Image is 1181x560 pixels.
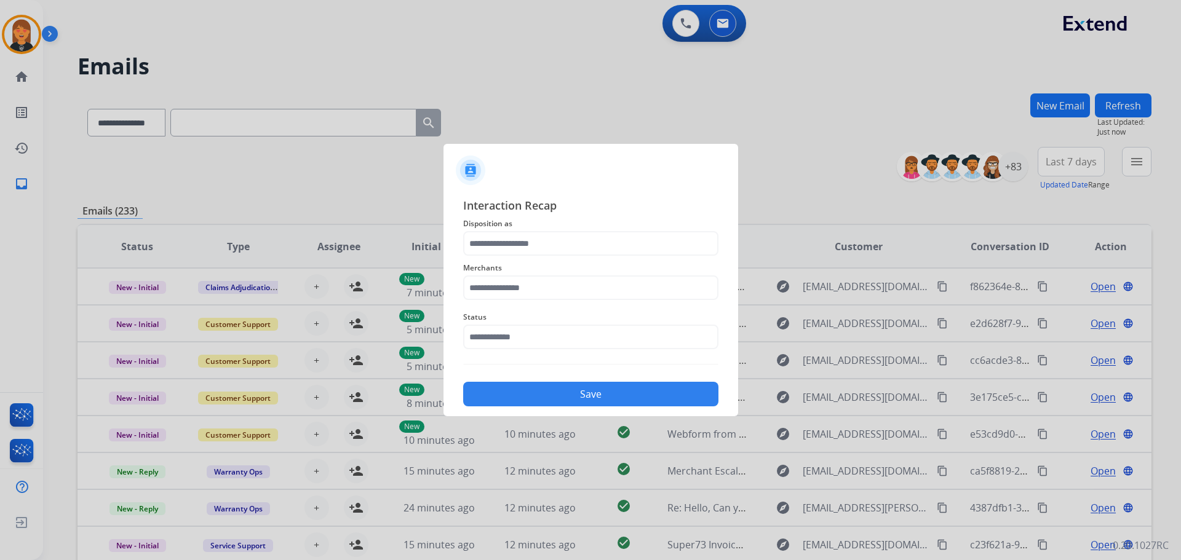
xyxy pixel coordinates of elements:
[463,310,718,325] span: Status
[456,156,485,185] img: contactIcon
[1113,538,1169,553] p: 0.20.1027RC
[463,364,718,365] img: contact-recap-line.svg
[463,382,718,406] button: Save
[463,261,718,275] span: Merchants
[463,197,718,216] span: Interaction Recap
[463,216,718,231] span: Disposition as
